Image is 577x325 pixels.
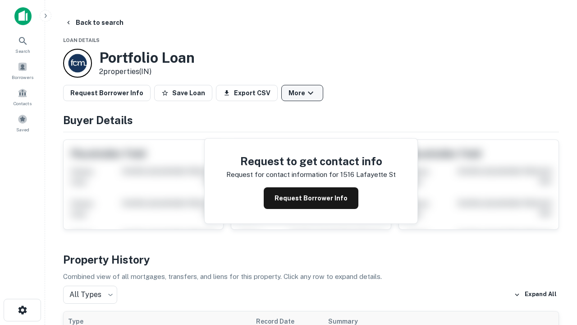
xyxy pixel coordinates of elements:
a: Contacts [3,84,42,109]
span: Saved [16,126,29,133]
button: More [281,85,323,101]
span: Contacts [14,100,32,107]
iframe: Chat Widget [532,224,577,267]
p: 1516 lafayette st [340,169,396,180]
p: 2 properties (IN) [99,66,195,77]
img: capitalize-icon.png [14,7,32,25]
button: Expand All [512,288,559,302]
h4: Request to get contact info [226,153,396,169]
a: Saved [3,111,42,135]
a: Borrowers [3,58,42,83]
h4: Buyer Details [63,112,559,128]
p: Request for contact information for [226,169,339,180]
button: Export CSV [216,85,278,101]
h4: Property History [63,251,559,268]
p: Combined view of all mortgages, transfers, and liens for this property. Click any row to expand d... [63,271,559,282]
span: Search [15,47,30,55]
button: Request Borrower Info [63,85,151,101]
a: Search [3,32,42,56]
button: Save Loan [154,85,212,101]
button: Request Borrower Info [264,187,358,209]
span: Borrowers [12,74,33,81]
div: All Types [63,286,117,304]
button: Back to search [61,14,127,31]
h3: Portfolio Loan [99,49,195,66]
span: Loan Details [63,37,100,43]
